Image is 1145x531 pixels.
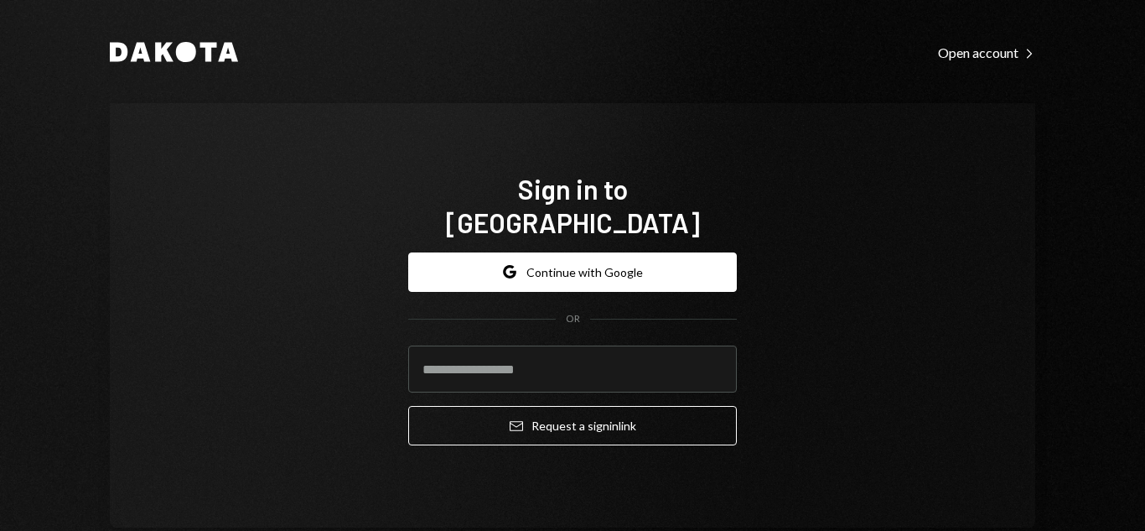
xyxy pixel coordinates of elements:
button: Continue with Google [408,252,737,292]
button: Request a signinlink [408,406,737,445]
div: Open account [938,44,1035,61]
div: OR [566,312,580,326]
h1: Sign in to [GEOGRAPHIC_DATA] [408,172,737,239]
a: Open account [938,43,1035,61]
